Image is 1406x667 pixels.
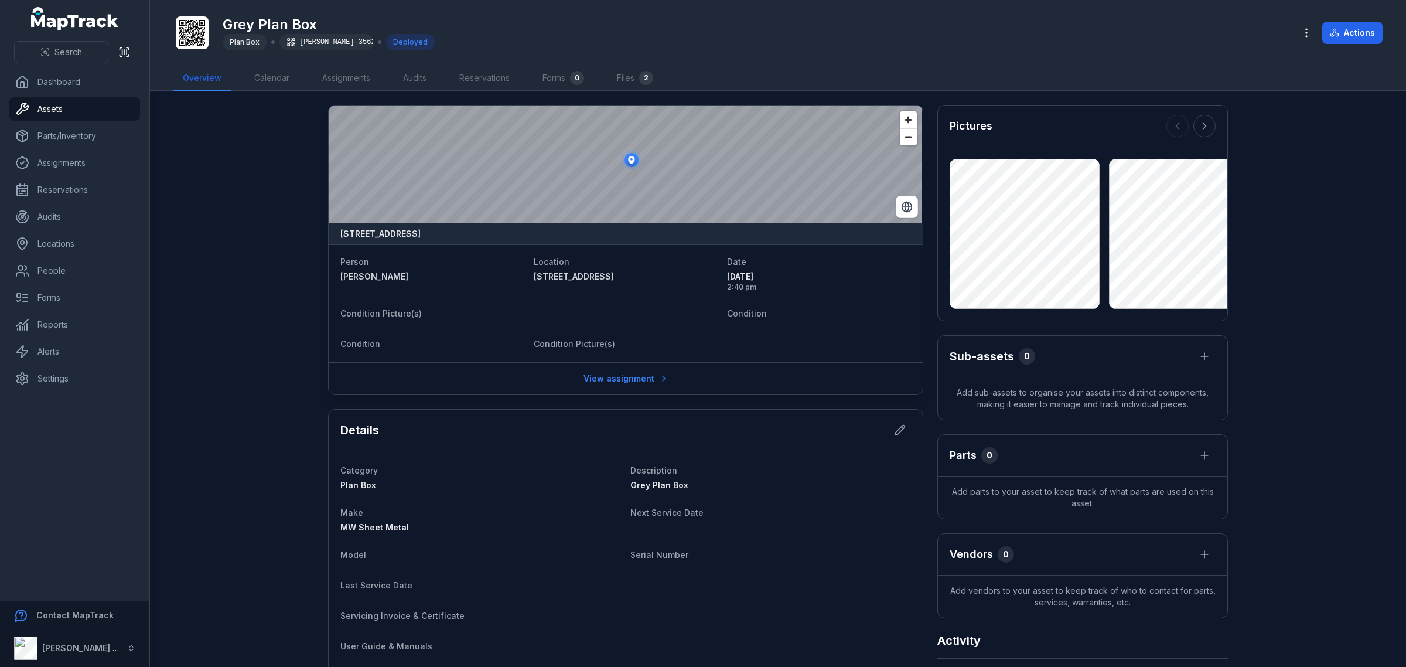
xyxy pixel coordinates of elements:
[340,508,363,518] span: Make
[9,205,140,229] a: Audits
[630,550,688,560] span: Serial Number
[938,377,1227,420] span: Add sub-assets to organise your assets into distinct components, making it easier to manage and t...
[981,447,998,464] div: 0
[340,480,376,490] span: Plan Box
[9,340,140,363] a: Alerts
[9,124,140,148] a: Parts/Inventory
[230,38,260,46] span: Plan Box
[900,111,917,128] button: Zoom in
[42,643,124,653] strong: [PERSON_NAME] Air
[9,70,140,94] a: Dashboard
[9,313,140,336] a: Reports
[340,580,412,590] span: Last Service Date
[9,151,140,175] a: Assignments
[937,632,981,649] h2: Activity
[279,34,373,50] div: [PERSON_NAME]-3562
[534,271,718,283] a: [STREET_ADDRESS]
[36,610,114,620] strong: Contact MapTrack
[630,465,677,475] span: Description
[534,339,615,349] span: Condition Picture(s)
[950,546,993,563] h3: Vendors
[340,422,379,438] h2: Details
[54,46,82,58] span: Search
[950,348,1014,365] h2: Sub-assets
[9,97,140,121] a: Assets
[630,480,688,490] span: Grey Plan Box
[223,15,435,34] h1: Grey Plan Box
[950,447,977,464] h3: Parts
[950,118,992,134] h3: Pictures
[938,477,1227,519] span: Add parts to your asset to keep track of what parts are used on this asset.
[727,257,746,267] span: Date
[31,7,119,30] a: MapTrack
[639,71,653,85] div: 2
[1019,348,1035,365] div: 0
[340,339,380,349] span: Condition
[534,271,614,281] span: [STREET_ADDRESS]
[340,308,422,318] span: Condition Picture(s)
[340,465,378,475] span: Category
[727,283,911,292] span: 2:40 pm
[570,71,584,85] div: 0
[727,308,767,318] span: Condition
[9,286,140,309] a: Forms
[9,367,140,390] a: Settings
[450,66,519,91] a: Reservations
[727,271,911,283] span: [DATE]
[534,257,569,267] span: Location
[394,66,436,91] a: Audits
[340,228,421,240] strong: [STREET_ADDRESS]
[727,271,911,292] time: 9/23/2025, 2:40:52 PM
[340,611,465,621] span: Servicing Invoice & Certificate
[340,271,524,283] a: [PERSON_NAME]
[9,259,140,283] a: People
[340,522,409,532] span: MW Sheet Metal
[576,367,676,390] a: View assignment
[938,576,1227,618] span: Add vendors to your asset to keep track of who to contact for parts, services, warranties, etc.
[896,196,918,218] button: Switch to Satellite View
[245,66,299,91] a: Calendar
[998,546,1014,563] div: 0
[900,128,917,145] button: Zoom out
[313,66,380,91] a: Assignments
[340,257,369,267] span: Person
[340,641,432,651] span: User Guide & Manuals
[533,66,593,91] a: Forms0
[9,232,140,256] a: Locations
[9,178,140,202] a: Reservations
[340,550,366,560] span: Model
[329,106,922,223] canvas: Map
[608,66,663,91] a: Files2
[173,66,231,91] a: Overview
[386,34,435,50] div: Deployed
[630,508,704,518] span: Next Service Date
[1322,22,1383,44] button: Actions
[14,41,108,63] button: Search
